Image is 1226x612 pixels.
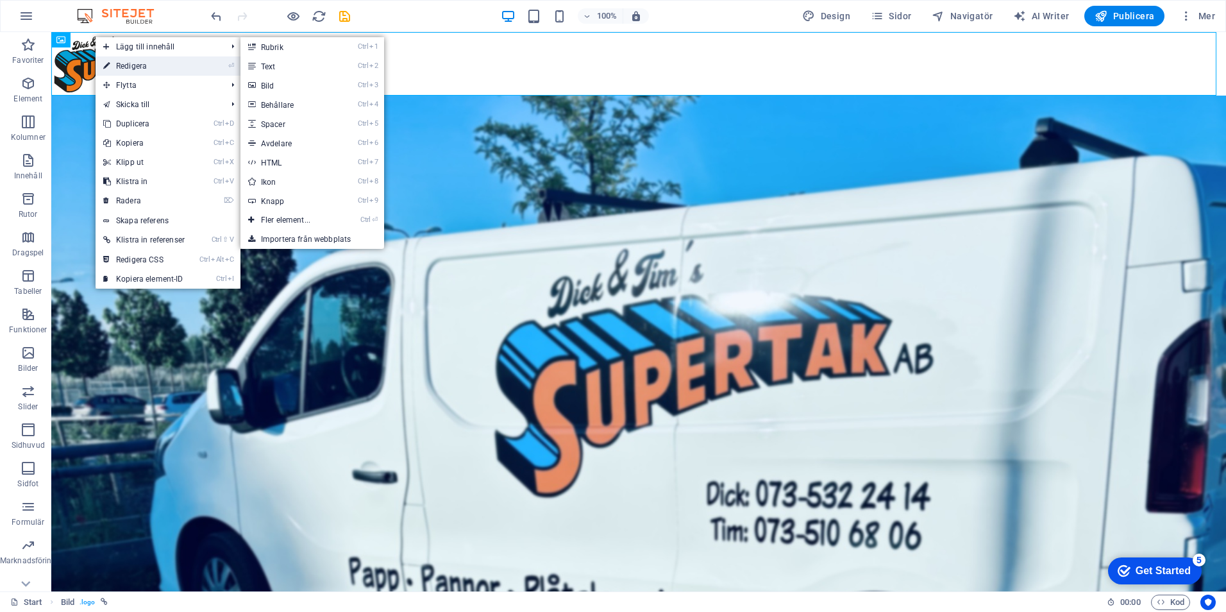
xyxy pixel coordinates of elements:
i: C [225,255,234,264]
span: : [1129,597,1131,607]
i: Ångra: Flytta element (Ctrl+Z) [209,9,224,24]
p: Sidhuvud [12,440,45,450]
i: I [228,275,234,283]
span: Publicera [1095,10,1154,22]
a: Ctrl6Avdelare [240,133,336,153]
span: Kod [1157,595,1184,610]
i: ⏎ [228,62,234,70]
a: CtrlIKopiera element-ID [96,269,192,289]
a: CtrlCKopiera [96,133,192,153]
i: Ctrl [214,177,224,185]
i: Ctrl [214,158,224,166]
button: Design [797,6,855,26]
p: Innehåll [14,171,42,181]
a: Skapa referens [96,211,240,230]
a: Ctrl⇧VKlistra in referenser [96,230,192,250]
i: ⌦ [224,196,234,205]
a: Ctrl9Knapp [240,191,336,210]
i: 9 [369,196,378,205]
div: 5 [95,3,108,15]
p: Bilder [18,363,38,373]
a: ⏎Redigera [96,56,192,76]
a: Skicka till [96,95,221,114]
a: Ctrl1Rubrik [240,37,336,56]
button: Sidor [866,6,916,26]
a: Ctrl5Spacer [240,114,336,133]
button: 100% [578,8,623,24]
i: Ctrl [358,42,368,51]
a: Ctrl3Bild [240,76,336,95]
i: Det här elementet är länkat [101,599,108,606]
span: Lägg till innehåll [96,37,221,56]
p: Favoriter [12,55,44,65]
a: ⌦Radera [96,191,192,210]
span: Mer [1180,10,1215,22]
i: Justera zoomnivån automatiskt vid storleksändring för att passa vald enhet. [630,10,642,22]
a: Ctrl4Behållare [240,95,336,114]
i: Ctrl [358,100,368,108]
a: Ctrl8Ikon [240,172,336,191]
span: AI Writer [1013,10,1069,22]
a: Klicka för att avbryta val. Dubbelklicka för att öppna sidor [10,595,42,610]
p: Slider [18,402,38,412]
p: Element [13,94,42,104]
h6: 100% [597,8,617,24]
p: Tabeller [14,286,42,296]
span: Flytta [96,76,221,95]
a: Importera från webbplats [240,230,384,249]
i: V [225,177,234,185]
i: ⏎ [372,216,378,224]
button: Publicera [1084,6,1164,26]
button: Mer [1175,6,1220,26]
i: Ctrl [358,158,368,166]
i: ⇧ [223,235,228,244]
i: 3 [369,81,378,89]
i: 4 [369,100,378,108]
p: Funktioner [9,325,47,335]
button: Navigatör [927,6,998,26]
i: D [225,119,234,128]
button: reload [311,8,326,24]
i: Ctrl [199,255,210,264]
i: Ctrl [214,139,224,147]
i: Ctrl [358,177,368,185]
p: Kolumner [11,132,46,142]
i: C [225,139,234,147]
button: Usercentrics [1200,595,1216,610]
button: Kod [1151,595,1190,610]
i: Ctrl [358,81,368,89]
span: 00 00 [1120,595,1140,610]
span: . logo [80,595,95,610]
button: AI Writer [1008,6,1074,26]
i: 7 [369,158,378,166]
div: Design (Ctrl+Alt+Y) [797,6,855,26]
i: Spara (Ctrl+S) [337,9,352,24]
button: save [337,8,352,24]
i: 8 [369,177,378,185]
img: Editor Logo [74,8,170,24]
i: Uppdatera sida [312,9,326,24]
i: Ctrl [358,196,368,205]
p: Dragspel [12,248,44,258]
div: Get Started [38,14,93,26]
span: Sidor [871,10,911,22]
a: Ctrl2Text [240,56,336,76]
i: Ctrl [212,235,222,244]
i: 6 [369,139,378,147]
i: Ctrl [358,119,368,128]
i: Alt [211,255,224,264]
h6: Sessionstid [1107,595,1141,610]
p: Formulär [12,517,44,527]
i: Ctrl [216,275,226,283]
i: 1 [369,42,378,51]
a: CtrlXKlipp ut [96,153,192,172]
i: 5 [369,119,378,128]
div: Get Started 5 items remaining, 0% complete [10,6,104,33]
i: Ctrl [358,139,368,147]
a: Ctrl⏎Fler element... [240,210,336,230]
span: Klicka för att välja. Dubbelklicka för att redigera [61,595,74,610]
nav: breadcrumb [61,595,108,610]
a: CtrlAltCRedigera CSS [96,250,192,269]
button: undo [208,8,224,24]
a: CtrlDDuplicera [96,114,192,133]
